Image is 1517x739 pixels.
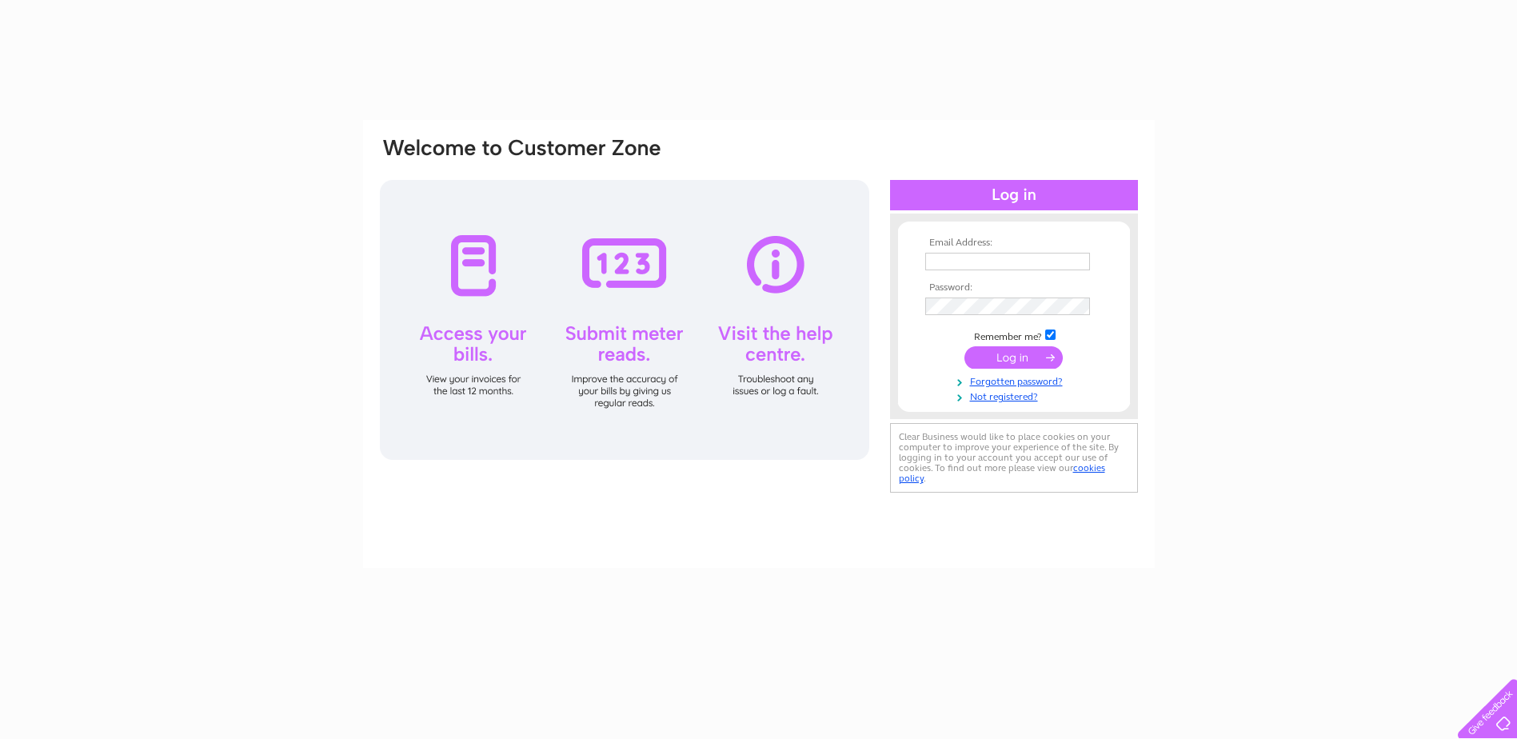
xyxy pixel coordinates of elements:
[964,346,1063,369] input: Submit
[925,388,1107,403] a: Not registered?
[921,327,1107,343] td: Remember me?
[921,282,1107,294] th: Password:
[899,462,1105,484] a: cookies policy
[890,423,1138,493] div: Clear Business would like to place cookies on your computer to improve your experience of the sit...
[925,373,1107,388] a: Forgotten password?
[921,238,1107,249] th: Email Address:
